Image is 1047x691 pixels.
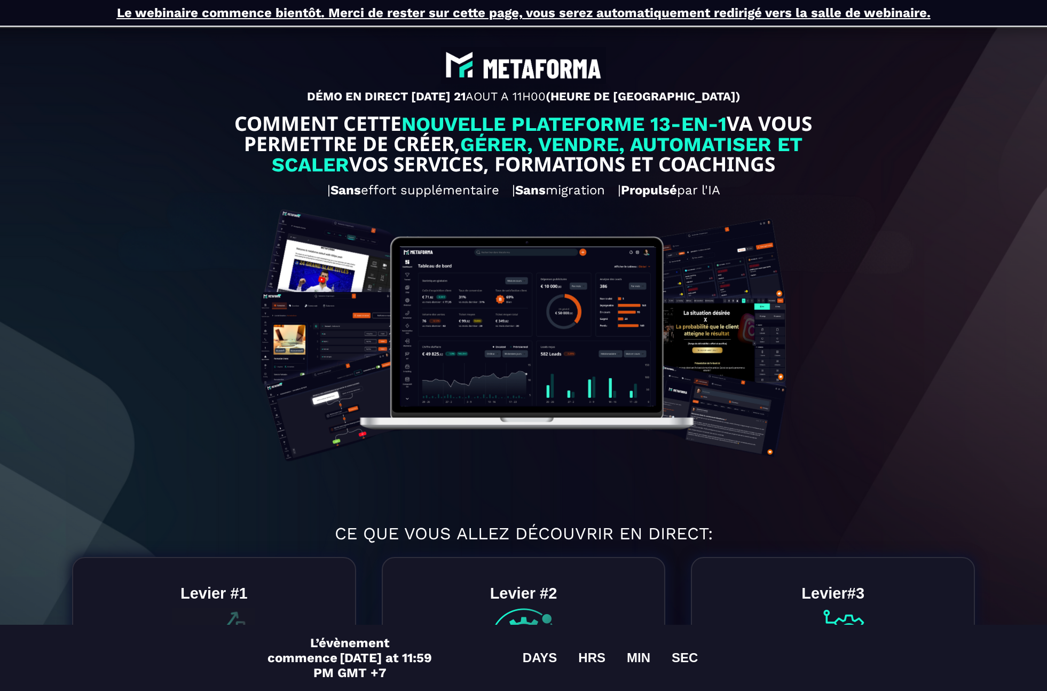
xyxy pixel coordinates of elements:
span: [DATE] at 11:59 PM GMT +7 [313,650,432,680]
div: HRS [578,650,605,665]
text: Levier #1 [178,582,250,605]
text: Levier#3 [799,582,867,605]
img: abe9e435164421cb06e33ef15842a39e_e5ef653356713f0d7dd3797ab850248d_Capture_d%E2%80%99e%CC%81cran_2... [441,47,606,84]
h2: | effort supplémentaire | migration | par l'IA [8,177,1039,203]
h1: CE QUE VOUS ALLEZ DÉCOUVRIR EN DIRECT: [8,518,1039,549]
img: 712428bf41863e43c48728bcdd173608_Capture_d%E2%80%99e%CC%81cran_2025-01-05_a%CC%80_18.52.05.png [172,608,255,676]
span: NOUVELLE PLATEFORME 13-EN-1 [402,113,727,136]
u: Le webinaire commence bientôt. Merci de rester sur cette page, vous serez automatiquement redirig... [117,5,931,20]
text: COMMENT CETTE VA VOUS PERMETTRE DE CRÉER, VOS SERVICES, FORMATIONS ET COACHINGS [199,111,848,177]
b: Sans [330,183,361,198]
span: GÉRER, VENDRE, AUTOMATISER ET SCALER [272,133,809,176]
div: MIN [627,650,650,665]
img: 67ed6705c632a00f98baeed8fafe505a_Levier_2.png [490,608,558,676]
text: Levier #2 [487,582,560,605]
div: DAYS [523,650,557,665]
b: Propulsé [621,183,677,198]
p: DÉMO EN DIRECT [DATE] 21 (HEURE DE [GEOGRAPHIC_DATA]) [8,90,1039,103]
span: AOUT A 11H00 [466,90,546,103]
img: 4c12a1b87b00009b8b059a2e3f059314_Levier_3.png [799,608,867,676]
img: 8a78929a06b90bc262b46db567466864_Design_sans_titre_(13).png [245,203,802,516]
span: L’évènement commence [267,635,389,665]
b: Sans [515,183,546,198]
div: SEC [672,650,698,665]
